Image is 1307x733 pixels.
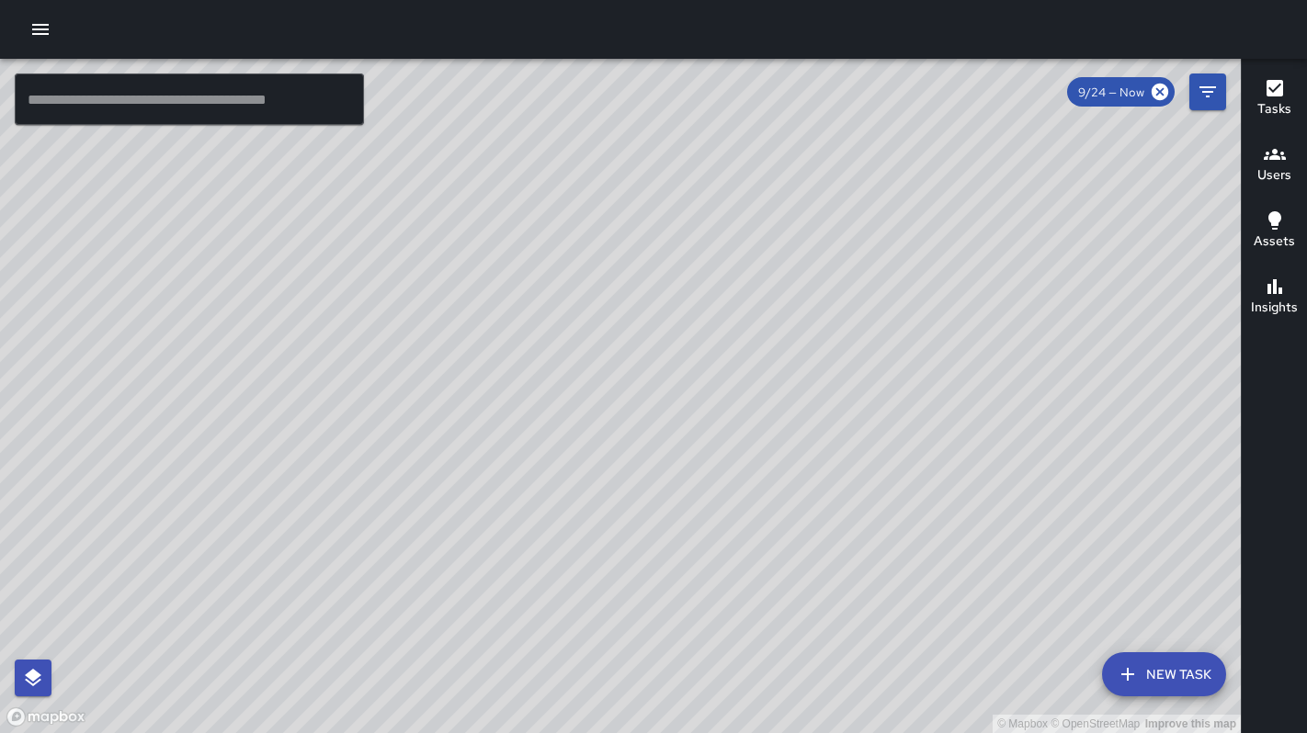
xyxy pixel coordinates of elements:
h6: Tasks [1257,99,1291,119]
h6: Insights [1251,298,1298,318]
button: Assets [1242,198,1307,265]
button: Insights [1242,265,1307,331]
button: Filters [1189,73,1226,110]
button: New Task [1102,652,1226,696]
button: Users [1242,132,1307,198]
span: 9/24 — Now [1067,85,1155,100]
button: Tasks [1242,66,1307,132]
h6: Assets [1254,231,1295,252]
h6: Users [1257,165,1291,186]
div: 9/24 — Now [1067,77,1175,107]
